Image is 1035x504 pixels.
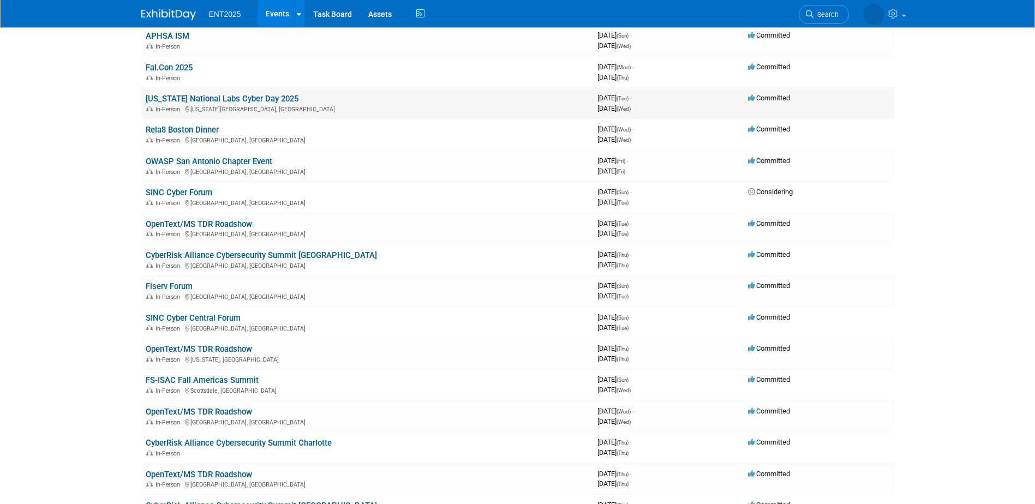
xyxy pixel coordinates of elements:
span: In-Person [155,293,183,301]
span: Committed [748,63,790,71]
img: In-Person Event [146,231,153,236]
a: OpenText/MS TDR Roadshow [146,344,252,354]
span: In-Person [155,200,183,207]
span: Committed [748,250,790,259]
span: [DATE] [597,438,632,446]
span: Committed [748,94,790,102]
span: In-Person [155,231,183,238]
span: [DATE] [597,417,631,425]
span: (Wed) [617,409,631,415]
img: In-Person Event [146,75,153,80]
img: In-Person Event [146,200,153,205]
div: [GEOGRAPHIC_DATA], [GEOGRAPHIC_DATA] [146,135,589,144]
span: (Thu) [617,471,629,477]
span: (Wed) [617,127,631,133]
span: In-Person [155,450,183,457]
span: [DATE] [597,479,629,488]
span: [DATE] [597,167,625,175]
span: Committed [748,313,790,321]
img: ExhibitDay [141,9,196,20]
span: In-Person [155,387,183,394]
span: [DATE] [597,344,632,352]
span: (Thu) [617,75,629,81]
div: [GEOGRAPHIC_DATA], [GEOGRAPHIC_DATA] [146,292,589,301]
span: [DATE] [597,219,632,227]
a: CyberRisk Alliance Cybersecurity Summit [GEOGRAPHIC_DATA] [146,250,377,260]
span: (Tue) [617,200,629,206]
span: (Thu) [617,262,629,268]
div: [GEOGRAPHIC_DATA], [GEOGRAPHIC_DATA] [146,261,589,269]
span: (Sun) [617,377,629,383]
img: In-Person Event [146,481,153,487]
span: [DATE] [597,323,629,332]
div: [GEOGRAPHIC_DATA], [GEOGRAPHIC_DATA] [146,229,589,238]
span: (Thu) [617,346,629,352]
span: [DATE] [597,281,632,290]
a: Fal.Con 2025 [146,63,193,73]
span: In-Person [155,356,183,363]
span: [DATE] [597,94,632,102]
span: In-Person [155,75,183,82]
img: In-Person Event [146,387,153,393]
span: (Sun) [617,283,629,289]
span: (Wed) [617,43,631,49]
span: [DATE] [597,125,634,133]
span: In-Person [155,106,183,113]
img: In-Person Event [146,169,153,174]
span: [DATE] [597,261,629,269]
span: (Tue) [617,95,629,101]
span: Committed [748,125,790,133]
span: Committed [748,219,790,227]
span: (Thu) [617,450,629,456]
span: (Fri) [617,158,625,164]
a: [US_STATE] National Labs Cyber Day 2025 [146,94,298,104]
span: (Wed) [617,106,631,112]
div: [GEOGRAPHIC_DATA], [GEOGRAPHIC_DATA] [146,167,589,176]
span: - [630,31,632,39]
span: - [630,250,632,259]
a: Fiserv Forum [146,281,193,291]
span: In-Person [155,169,183,176]
span: [DATE] [597,198,629,206]
div: Scottsdale, [GEOGRAPHIC_DATA] [146,386,589,394]
span: (Fri) [617,169,625,175]
span: (Tue) [617,231,629,237]
img: In-Person Event [146,293,153,299]
span: (Thu) [617,356,629,362]
img: In-Person Event [146,356,153,362]
span: In-Person [155,43,183,50]
div: [GEOGRAPHIC_DATA], [GEOGRAPHIC_DATA] [146,479,589,488]
span: Committed [748,157,790,165]
span: - [630,188,632,196]
span: - [632,407,634,415]
a: Rela8 Boston Dinner [146,125,219,135]
span: Search [813,10,839,19]
a: SINC Cyber Central Forum [146,313,241,323]
span: - [630,94,632,102]
span: Committed [748,31,790,39]
span: (Thu) [617,481,629,487]
span: - [630,375,632,383]
img: Rose Bodin [863,4,884,25]
span: In-Person [155,137,183,144]
span: (Thu) [617,252,629,258]
span: [DATE] [597,135,631,143]
div: [US_STATE][GEOGRAPHIC_DATA], [GEOGRAPHIC_DATA] [146,104,589,113]
span: (Thu) [617,440,629,446]
span: Committed [748,281,790,290]
span: - [630,438,632,446]
span: [DATE] [597,31,632,39]
div: [GEOGRAPHIC_DATA], [GEOGRAPHIC_DATA] [146,417,589,426]
a: FS-ISAC Fall Americas Summit [146,375,259,385]
a: CyberRisk Alliance Cybersecurity Summit Charlotte [146,438,332,448]
span: (Tue) [617,325,629,331]
span: [DATE] [597,355,629,363]
span: In-Person [155,325,183,332]
span: (Sun) [617,315,629,321]
img: In-Person Event [146,106,153,111]
span: (Wed) [617,387,631,393]
span: [DATE] [597,157,629,165]
a: OWASP San Antonio Chapter Event [146,157,272,166]
span: [DATE] [597,448,629,457]
span: [DATE] [597,63,634,71]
